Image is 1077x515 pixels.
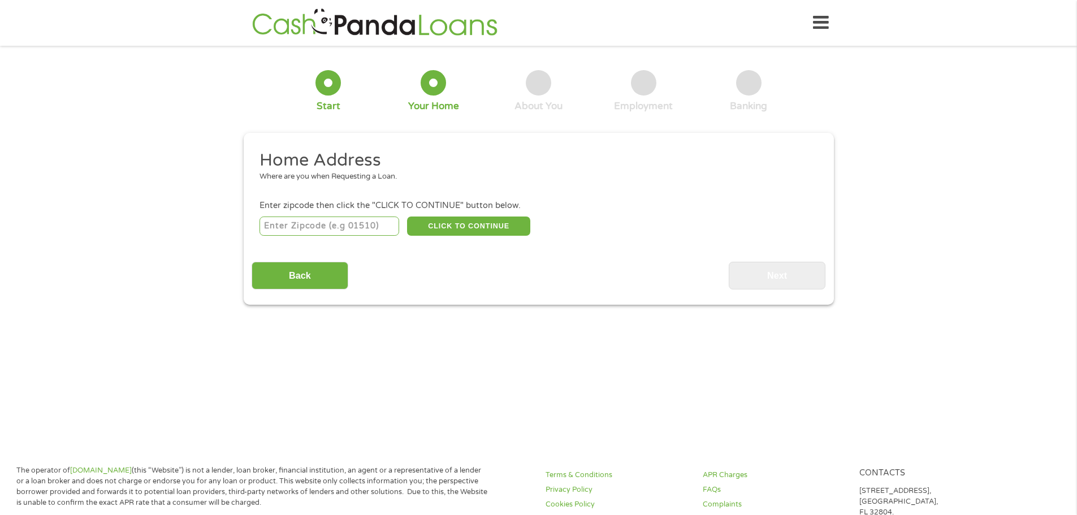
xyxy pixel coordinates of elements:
input: Back [252,262,348,289]
a: Complaints [703,499,846,510]
h2: Home Address [259,149,809,172]
div: Banking [730,100,767,112]
div: Employment [614,100,673,112]
h4: Contacts [859,468,1003,479]
a: APR Charges [703,470,846,481]
a: [DOMAIN_NAME] [70,466,132,475]
button: CLICK TO CONTINUE [407,217,530,236]
a: FAQs [703,484,846,495]
a: Privacy Policy [546,484,689,495]
div: About You [514,100,563,112]
input: Next [729,262,825,289]
a: Terms & Conditions [546,470,689,481]
a: Cookies Policy [546,499,689,510]
p: The operator of (this “Website”) is not a lender, loan broker, financial institution, an agent or... [16,465,488,508]
div: Your Home [408,100,459,112]
input: Enter Zipcode (e.g 01510) [259,217,399,236]
img: GetLoanNow Logo [249,7,501,39]
div: Where are you when Requesting a Loan. [259,171,809,183]
div: Start [317,100,340,112]
div: Enter zipcode then click the "CLICK TO CONTINUE" button below. [259,200,817,212]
